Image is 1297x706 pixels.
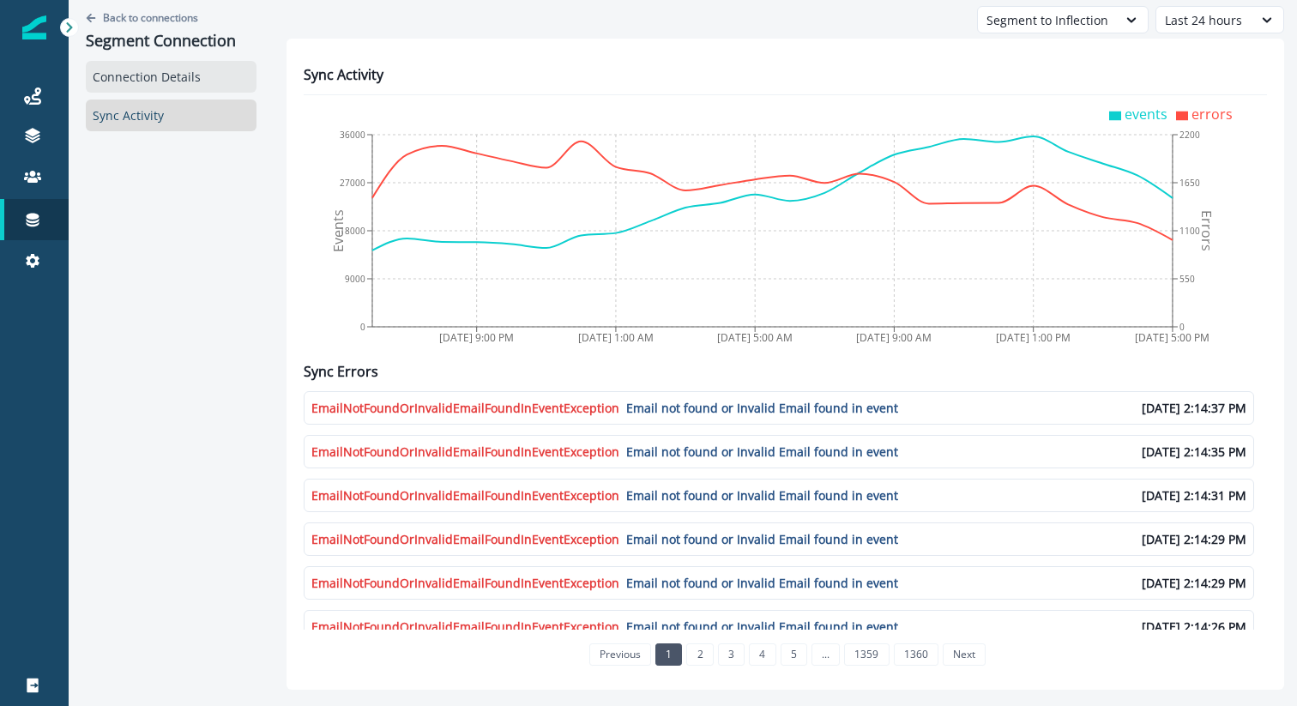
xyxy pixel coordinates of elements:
span: Email not found or Invalid Email found in event [626,443,898,461]
div: Segment to Inflection [986,11,1108,29]
p: [DATE] 2:14:35 PM [1024,443,1247,461]
div: Last 24 hours [1165,11,1244,29]
a: Page 5 [781,643,807,666]
tspan: [DATE] 9:00 AM [857,330,932,345]
span: EmailNotFoundOrInvalidEmailFoundInEventException [311,399,619,417]
tspan: [DATE] 1:00 PM [996,330,1071,345]
a: Page 1359 [844,643,889,666]
tspan: [DATE] 1:00 AM [578,330,654,345]
span: events [1125,105,1167,124]
tspan: [DATE] 5:00 PM [1136,330,1210,345]
span: Email not found or Invalid Email found in event [626,574,898,592]
tspan: 27000 [340,177,365,189]
a: Jump forward [811,643,840,666]
tspan: 1100 [1179,225,1200,237]
a: Next page [943,643,986,666]
tspan: Errors [1197,210,1216,251]
span: EmailNotFoundOrInvalidEmailFoundInEventException [311,574,619,592]
span: Email not found or Invalid Email found in event [626,399,898,417]
span: EmailNotFoundOrInvalidEmailFoundInEventException [311,530,619,548]
a: Page 1360 [894,643,938,666]
tspan: 18000 [340,225,365,237]
a: Page 2 [686,643,713,666]
div: Connection Details [86,61,256,93]
h2: Sync Activity [304,67,383,83]
tspan: 2200 [1179,129,1200,141]
a: Page 1 is your current page [655,643,682,666]
tspan: 0 [360,321,365,333]
tspan: 9000 [345,273,365,285]
tspan: 550 [1179,273,1195,285]
button: Go back [86,10,198,25]
img: Inflection [22,15,46,39]
span: EmailNotFoundOrInvalidEmailFoundInEventException [311,618,619,636]
tspan: 36000 [340,129,365,141]
p: [DATE] 2:14:31 PM [1024,486,1247,504]
tspan: [DATE] 5:00 AM [717,330,793,345]
p: Back to connections [103,10,198,25]
a: Page 3 [718,643,745,666]
span: Email not found or Invalid Email found in event [626,486,898,504]
p: [DATE] 2:14:37 PM [1024,399,1247,417]
div: Sync Activity [86,100,256,131]
p: [DATE] 2:14:26 PM [1024,618,1247,636]
tspan: 1650 [1179,177,1200,189]
span: EmailNotFoundOrInvalidEmailFoundInEventException [311,443,619,461]
span: errors [1191,105,1233,124]
a: Page 4 [749,643,775,666]
p: [DATE] 2:14:29 PM [1024,574,1247,592]
tspan: Events [329,209,347,252]
ul: Pagination [585,643,986,666]
span: EmailNotFoundOrInvalidEmailFoundInEventException [311,486,619,504]
tspan: 0 [1179,321,1185,333]
h2: Sync Errors [304,364,378,380]
span: Email not found or Invalid Email found in event [626,530,898,548]
tspan: [DATE] 9:00 PM [439,330,514,345]
span: Email not found or Invalid Email found in event [626,618,898,636]
p: [DATE] 2:14:29 PM [1024,530,1247,548]
p: Segment Connection [86,32,256,51]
